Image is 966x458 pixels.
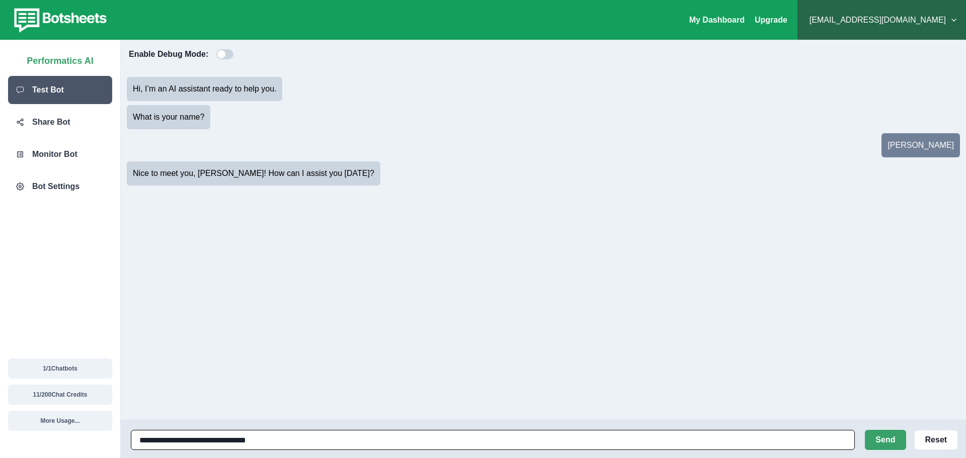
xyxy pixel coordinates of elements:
[27,50,93,68] p: Performatics AI
[755,16,787,24] a: Upgrade
[8,411,112,431] button: More Usage...
[32,116,70,128] p: Share Bot
[133,111,204,123] p: What is your name?
[32,84,64,96] p: Test Bot
[8,385,112,405] button: 11/200Chat Credits
[806,10,958,30] button: [EMAIL_ADDRESS][DOMAIN_NAME]
[32,148,77,160] p: Monitor Bot
[8,358,112,379] button: 1/1Chatbots
[129,48,208,60] p: Enable Debug Mode:
[133,167,374,179] p: Nice to meet you, [PERSON_NAME]! How can I assist you [DATE]?
[865,430,906,450] button: Send
[689,16,745,24] a: My Dashboard
[888,139,954,151] p: [PERSON_NAME]
[32,180,79,193] p: Bot Settings
[133,83,276,95] p: Hi, I’m an AI assistant ready to help you.
[8,6,110,34] img: botsheets-logo.png
[914,430,958,450] button: Reset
